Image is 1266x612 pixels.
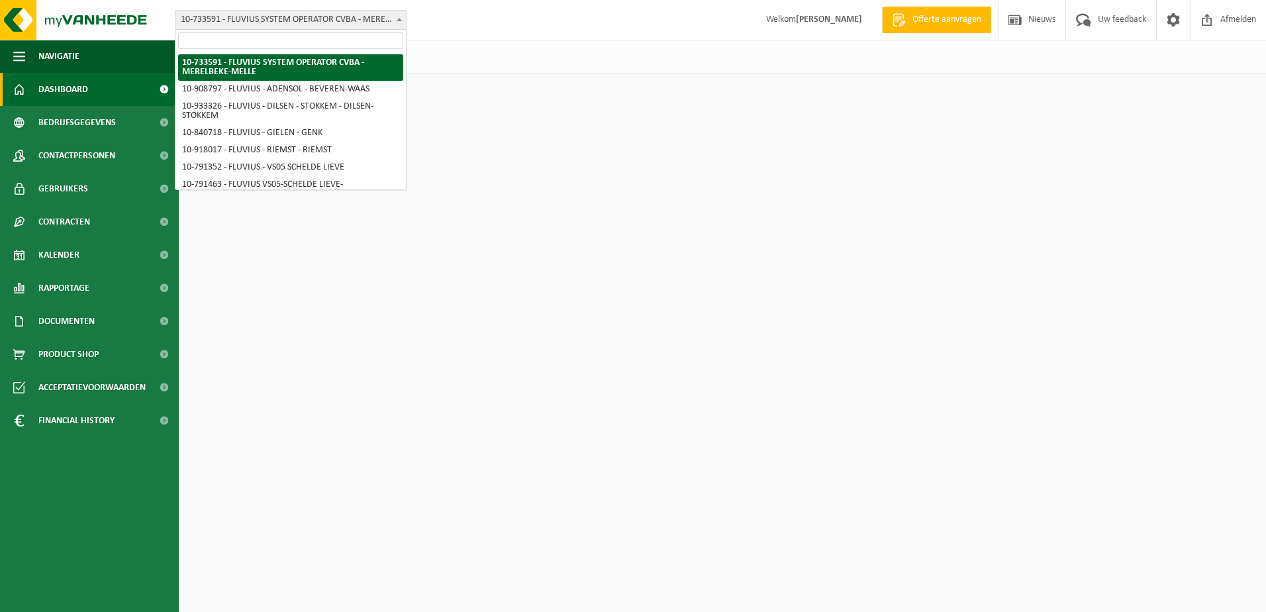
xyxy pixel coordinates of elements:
span: 10-733591 - FLUVIUS SYSTEM OPERATOR CVBA - MERELBEKE-MELLE [175,10,407,30]
span: Acceptatievoorwaarden [38,371,146,404]
span: Kalender [38,238,79,272]
span: Financial History [38,404,115,437]
li: 10-933326 - FLUVIUS - DILSEN - STOKKEM - DILSEN-STOKKEM [178,98,403,125]
span: Gebruikers [38,172,88,205]
span: Rapportage [38,272,89,305]
li: 10-791463 - FLUVIUS VS05-SCHELDE LIEVE-KLANTENKANTOOR EEKLO - EEKLO [178,176,403,203]
span: 10-733591 - FLUVIUS SYSTEM OPERATOR CVBA - MERELBEKE-MELLE [175,11,406,29]
span: Bedrijfsgegevens [38,106,116,139]
span: Navigatie [38,40,79,73]
li: 10-918017 - FLUVIUS - RIEMST - RIEMST [178,142,403,159]
a: Offerte aanvragen [882,7,991,33]
iframe: chat widget [7,583,221,612]
span: Documenten [38,305,95,338]
strong: [PERSON_NAME] [796,15,862,25]
li: 10-840718 - FLUVIUS - GIELEN - GENK [178,125,403,142]
li: 10-908797 - FLUVIUS - ADENSOL - BEVEREN-WAAS [178,81,403,98]
li: 10-733591 - FLUVIUS SYSTEM OPERATOR CVBA - MERELBEKE-MELLE [178,54,403,81]
span: Contactpersonen [38,139,115,172]
span: Contracten [38,205,90,238]
span: Product Shop [38,338,99,371]
span: Offerte aanvragen [909,13,985,26]
span: Dashboard [38,73,88,106]
li: 10-791352 - FLUVIUS - VS05 SCHELDE LIEVE [178,159,403,176]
